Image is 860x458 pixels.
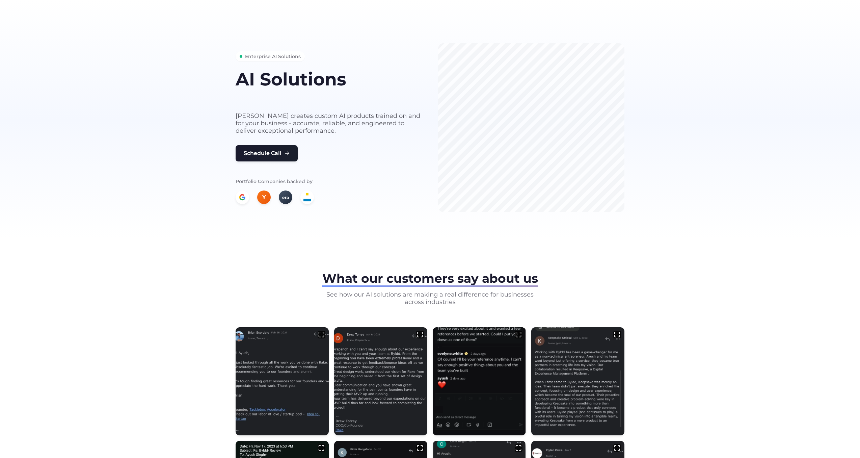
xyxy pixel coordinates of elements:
[236,327,329,435] img: Brian Scordato's review
[236,70,422,89] h1: AI Solutions
[236,92,422,104] h2: built for your business needs
[613,444,621,452] img: expand
[279,190,292,204] div: era
[515,331,522,338] img: expand
[433,327,526,435] img: Evelyne White's review
[245,53,301,60] span: Enterprise AI Solutions
[257,190,271,204] div: Y
[318,444,325,452] img: expand
[515,444,522,452] img: expand
[236,145,298,161] button: Schedule Call
[322,291,538,306] p: See how our AI solutions are making a real difference for businesses across industries
[613,331,621,338] img: expand
[416,331,424,338] img: expand
[236,112,422,134] p: [PERSON_NAME] creates custom AI products trained on and for your business - accurate, reliable, a...
[334,327,427,435] img: Drew Torrey's review
[236,178,422,185] p: Portfolio Companies backed by
[318,331,325,338] img: expand
[416,444,424,452] img: expand
[531,327,624,435] img: Jason Walker's review
[322,271,538,286] span: What our customers say about us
